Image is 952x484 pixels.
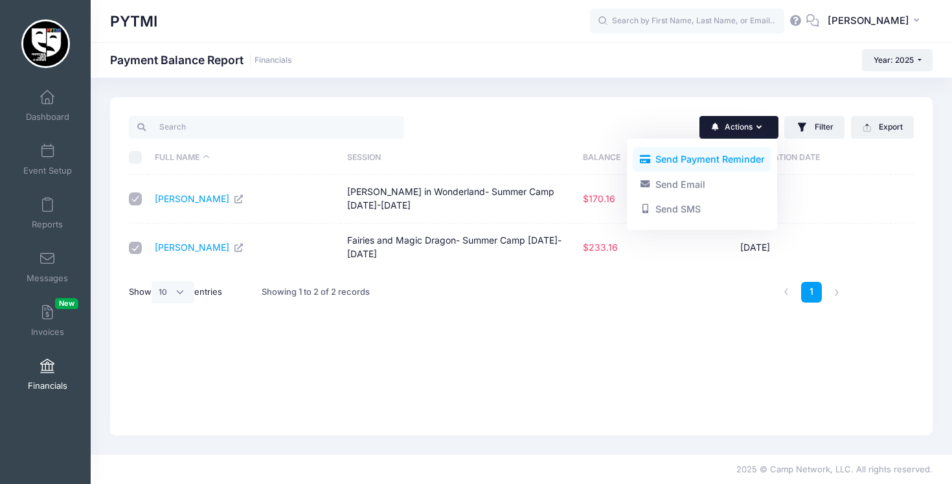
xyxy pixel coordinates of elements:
[129,116,404,138] input: Search
[21,19,70,68] img: PYTMI
[784,116,844,139] button: Filter
[17,352,78,397] a: Financials
[262,277,370,307] div: Showing 1 to 2 of 2 records
[819,6,933,36] button: [PERSON_NAME]
[23,165,72,176] span: Event Setup
[736,464,933,474] span: 2025 © Camp Network, LLC. All rights reserved.
[851,116,914,138] button: Export
[17,244,78,290] a: Messages
[341,224,576,271] td: Fairies and Magic Dragon- Summer Camp [DATE]-[DATE]
[26,111,69,122] span: Dashboard
[874,55,914,65] span: Year: 2025
[155,242,244,253] a: [PERSON_NAME]
[129,281,222,303] label: Show entries
[155,193,244,204] a: [PERSON_NAME]
[148,141,341,175] th: Full Name: activate to sort column descending
[17,137,78,182] a: Event Setup
[17,298,78,343] a: InvoicesNew
[32,219,63,230] span: Reports
[341,175,576,224] td: [PERSON_NAME] in Wonderland- Summer Camp [DATE]-[DATE]
[734,175,891,224] td: [DATE]
[341,141,576,175] th: Session: activate to sort column ascending
[110,53,292,67] h1: Payment Balance Report
[17,83,78,128] a: Dashboard
[255,56,292,65] a: Financials
[828,14,909,28] span: [PERSON_NAME]
[734,224,891,271] td: [DATE]
[27,273,68,284] span: Messages
[801,282,822,303] a: 1
[110,6,157,36] h1: PYTMI
[152,281,194,303] select: Showentries
[17,190,78,236] a: Reports
[31,327,64,338] span: Invoices
[699,116,778,138] button: Actions
[633,197,771,222] a: Send SMS
[576,141,734,175] th: Balance: activate to sort column ascending
[590,8,784,34] input: Search by First Name, Last Name, or Email...
[734,141,891,175] th: Registration Date
[28,380,67,391] span: Financials
[633,147,771,172] a: Send Payment Reminder
[583,242,618,253] span: $233.16
[862,49,933,71] button: Year: 2025
[583,193,615,204] span: $170.16
[633,172,771,196] a: Send Email
[55,298,78,309] span: New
